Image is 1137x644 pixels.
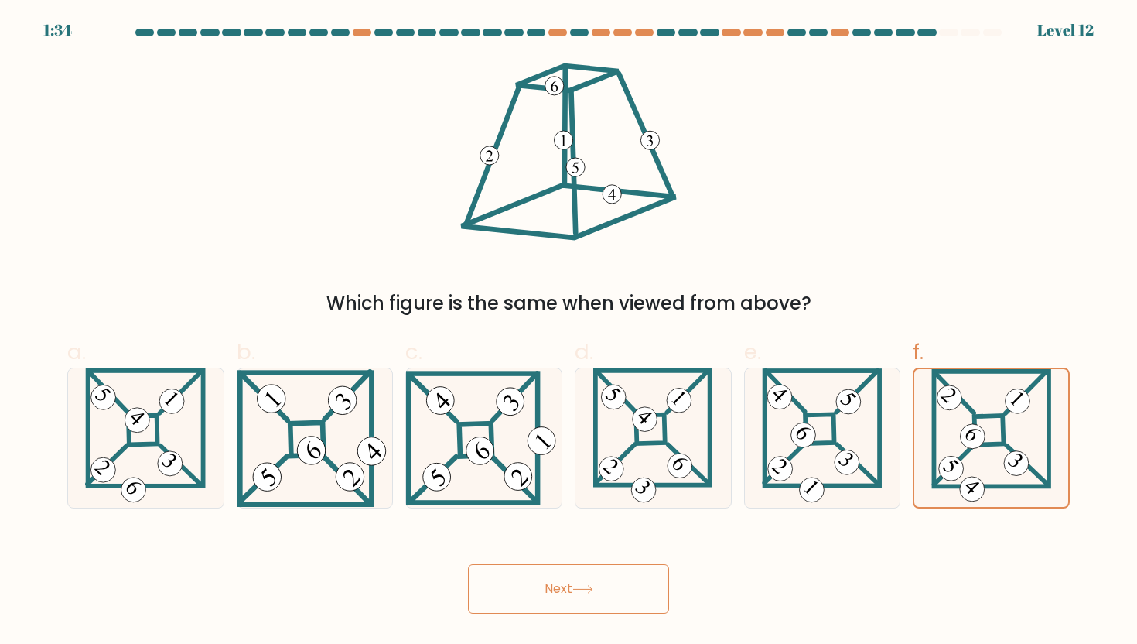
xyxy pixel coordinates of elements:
span: d. [575,337,593,367]
div: Level 12 [1037,19,1094,42]
div: 1:34 [43,19,72,42]
button: Next [468,564,669,614]
span: e. [744,337,761,367]
span: c. [405,337,422,367]
div: Which figure is the same when viewed from above? [77,289,1060,317]
span: f. [913,337,924,367]
span: a. [67,337,86,367]
span: b. [237,337,255,367]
